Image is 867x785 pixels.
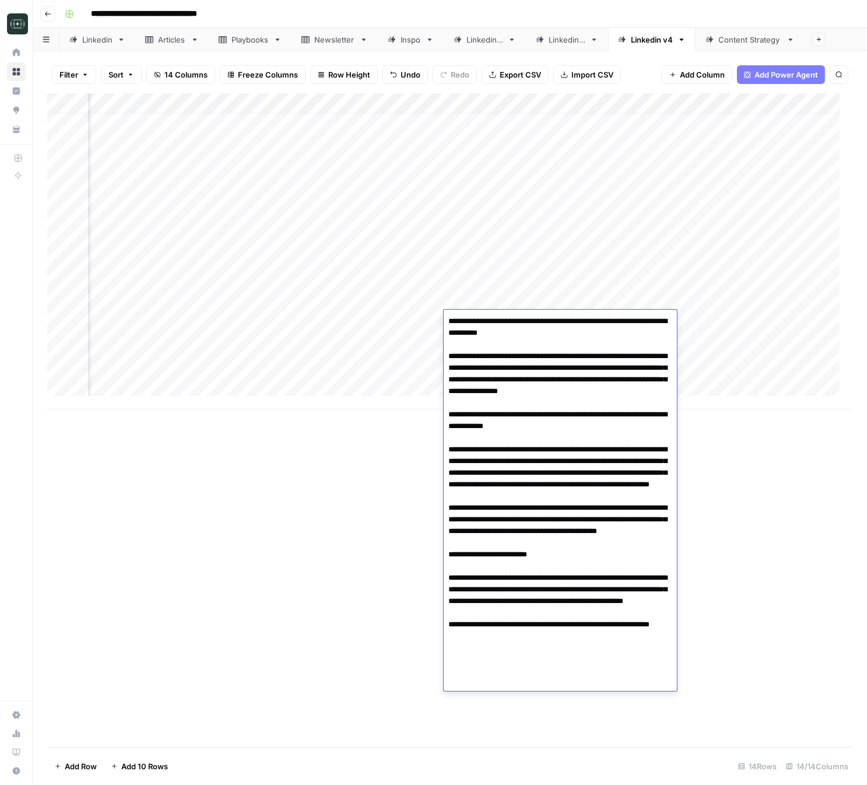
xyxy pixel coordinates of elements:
[7,13,28,34] img: Catalyst Logo
[482,65,549,84] button: Export CSV
[7,743,26,762] a: Learning Hub
[7,706,26,724] a: Settings
[121,761,168,772] span: Add 10 Rows
[82,34,113,45] div: Linkedin
[500,69,541,80] span: Export CSV
[158,34,186,45] div: Articles
[696,28,805,51] a: Content Strategy
[220,65,306,84] button: Freeze Columns
[59,28,135,51] a: Linkedin
[718,34,782,45] div: Content Strategy
[7,101,26,120] a: Opportunities
[608,28,696,51] a: Linkedin v4
[209,28,292,51] a: Playbooks
[101,65,142,84] button: Sort
[444,28,526,51] a: Linkedin 2
[238,69,298,80] span: Freeze Columns
[146,65,215,84] button: 14 Columns
[310,65,378,84] button: Row Height
[7,120,26,139] a: Your Data
[549,34,585,45] div: Linkedin 3
[7,43,26,62] a: Home
[314,34,355,45] div: Newsletter
[754,69,818,80] span: Add Power Agent
[328,69,370,80] span: Row Height
[231,34,269,45] div: Playbooks
[733,757,781,776] div: 14 Rows
[108,69,124,80] span: Sort
[104,757,175,776] button: Add 10 Rows
[164,69,208,80] span: 14 Columns
[662,65,732,84] button: Add Column
[680,69,725,80] span: Add Column
[553,65,621,84] button: Import CSV
[571,69,613,80] span: Import CSV
[781,757,853,776] div: 14/14 Columns
[7,82,26,100] a: Insights
[382,65,428,84] button: Undo
[65,761,97,772] span: Add Row
[7,9,26,38] button: Workspace: Catalyst
[631,34,673,45] div: Linkedin v4
[7,62,26,81] a: Browse
[59,69,78,80] span: Filter
[526,28,608,51] a: Linkedin 3
[47,757,104,776] button: Add Row
[433,65,477,84] button: Redo
[292,28,378,51] a: Newsletter
[7,724,26,743] a: Usage
[135,28,209,51] a: Articles
[7,762,26,780] button: Help + Support
[401,69,420,80] span: Undo
[401,34,421,45] div: Inspo
[466,34,503,45] div: Linkedin 2
[737,65,825,84] button: Add Power Agent
[378,28,444,51] a: Inspo
[52,65,96,84] button: Filter
[451,69,469,80] span: Redo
